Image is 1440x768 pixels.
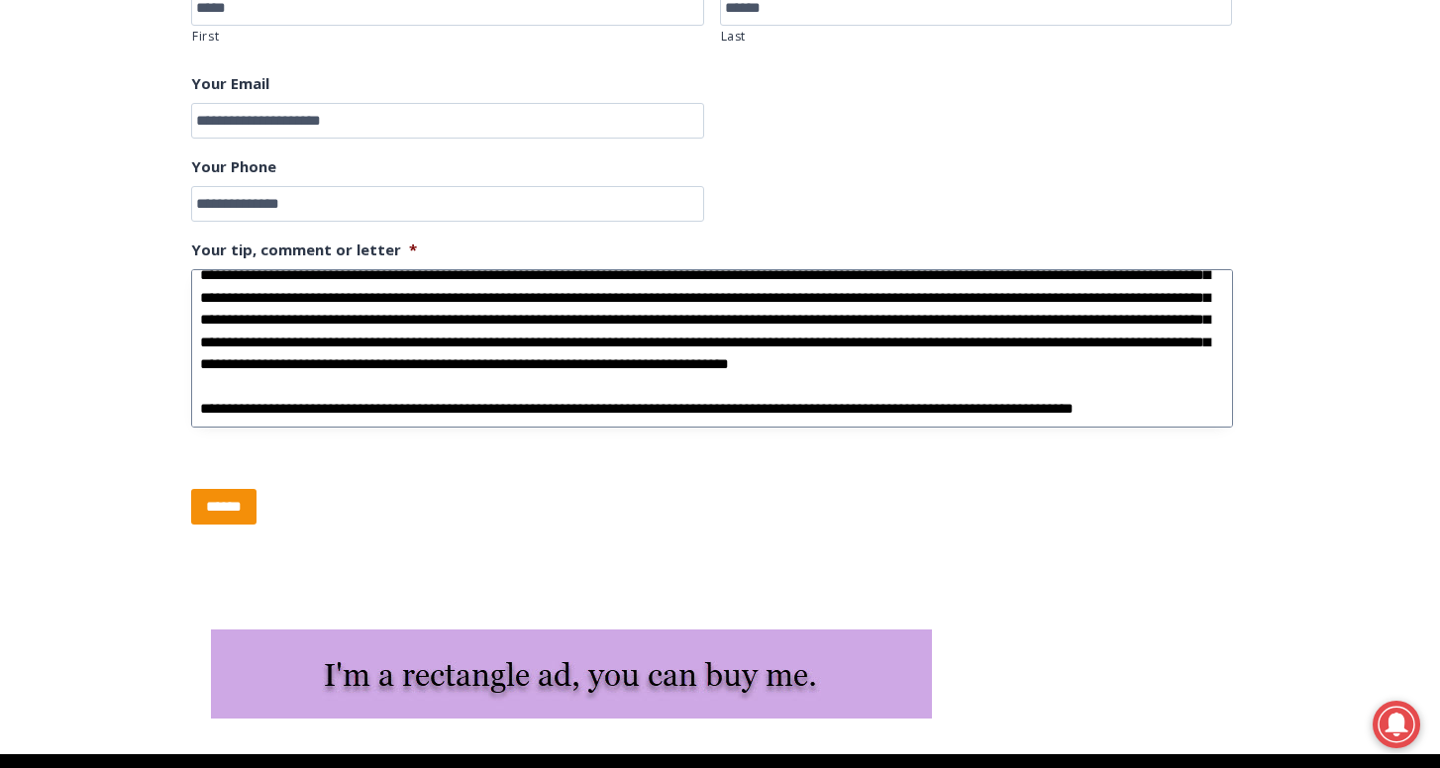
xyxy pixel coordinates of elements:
a: Intern @ [DOMAIN_NAME] [476,192,960,246]
div: "I learned about the history of a place I’d honestly never considered even as a resident of [GEOG... [500,1,936,192]
label: First [192,27,704,47]
label: Your Phone [191,157,276,177]
img: I'm a rectangle ad, you can buy me [211,629,932,719]
label: Your Email [191,74,269,94]
label: Your tip, comment or letter [191,240,417,260]
span: Intern @ [DOMAIN_NAME] [518,197,918,241]
label: Last [721,27,1233,47]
